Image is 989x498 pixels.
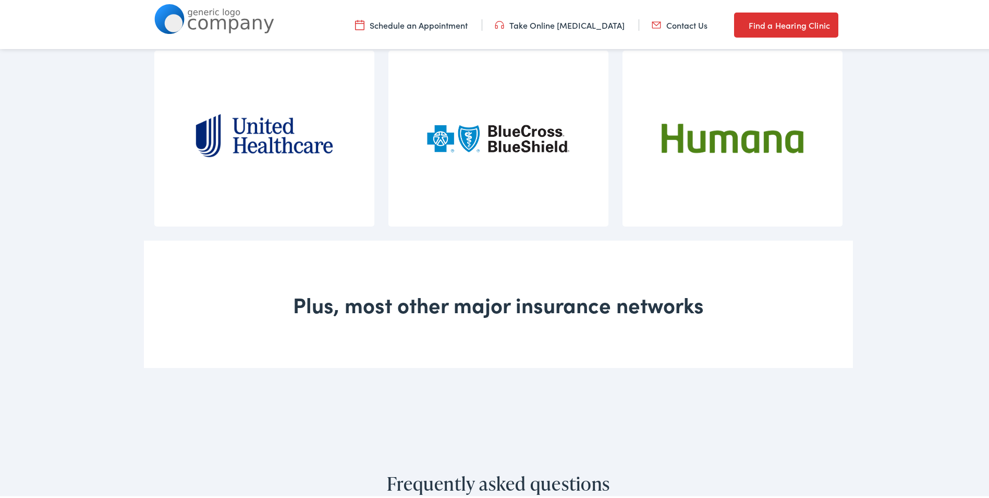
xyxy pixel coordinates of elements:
[734,17,743,29] img: utility icon
[495,17,625,29] a: Take Online [MEDICAL_DATA]
[495,17,504,29] img: utility icon
[355,17,468,29] a: Schedule an Appointment
[652,17,707,29] a: Contact Us
[40,470,957,493] h2: Frequently asked questions
[355,17,364,29] img: utility icon
[652,17,661,29] img: utility icon
[144,239,853,366] div: Plus, most other major insurance networks
[734,10,838,35] a: Find a Hearing Clinic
